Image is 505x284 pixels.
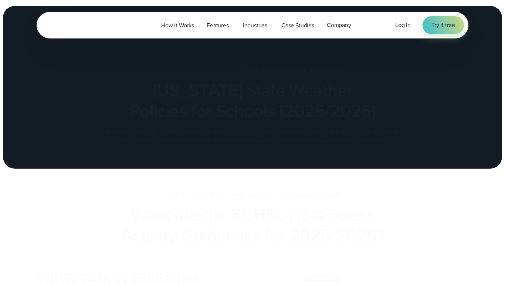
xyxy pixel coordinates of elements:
a: Case Studies [275,18,321,33]
span: Company [327,21,351,30]
span: Features [207,21,229,30]
span: Try it free [431,21,455,30]
a: Try it free [423,16,464,34]
span: How it Works [161,21,194,30]
span: Log in [395,21,411,29]
span: Case Studies [281,21,314,30]
span: Industries [243,21,267,30]
a: How it Works [155,18,200,33]
a: Log in [395,21,411,30]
